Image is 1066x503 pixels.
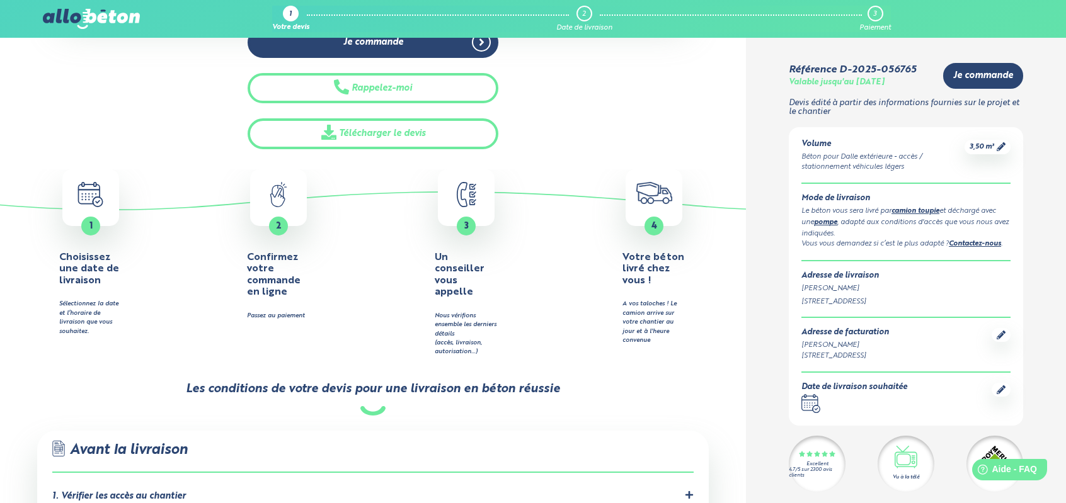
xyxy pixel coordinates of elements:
[43,9,140,29] img: allobéton
[272,24,309,32] div: Votre devis
[375,169,557,357] button: 3 Un conseiller vous appelle Nous vérifions ensemble les derniers détails(accès, livraison, autor...
[943,63,1023,89] a: Je commande
[814,219,837,226] a: pompe
[248,73,498,104] button: Rappelez-moi
[789,78,885,88] div: Valable jusqu'au [DATE]
[464,222,469,230] span: 3
[954,454,1052,489] iframe: Help widget launcher
[247,312,310,320] div: Passez au paiement
[651,222,657,230] span: 4
[247,252,310,298] h4: Confirmez votre commande en ligne
[801,328,889,337] div: Adresse de facturation
[801,140,965,149] div: Volume
[289,11,292,19] div: 1
[789,99,1023,117] p: Devis édité à partir des informations fournies sur le projet et le chantier
[801,239,1011,250] div: Vous vous demandez si c’est le plus adapté ? .
[801,283,1011,294] div: [PERSON_NAME]
[343,37,403,48] span: Je commande
[801,340,889,351] div: [PERSON_NAME]
[248,118,498,149] a: Télécharger le devis
[891,208,939,215] a: camion toupie
[52,441,694,473] div: Avant la livraison
[186,382,560,396] div: Les conditions de votre devis pour une livraison en béton réussie
[801,271,1011,281] div: Adresse de livraison
[801,383,907,392] div: Date de livraison souhaitée
[272,6,309,32] a: 1 Votre devis
[859,6,891,32] a: 3 Paiement
[622,252,685,286] h4: Votre béton livré chez vous !
[801,351,889,361] div: [STREET_ADDRESS]
[248,27,498,58] a: Je commande
[59,300,122,336] div: Sélectionnez la date et l’horaire de livraison que vous souhaitez.
[801,152,965,173] div: Béton pour Dalle extérieure - accès / stationnement véhicules légers
[801,194,1011,203] div: Mode de livraison
[789,467,845,478] div: 4.7/5 sur 2300 avis clients
[873,10,876,18] div: 3
[622,300,685,345] div: A vos taloches ! Le camion arrive sur votre chantier au jour et à l'heure convenue
[893,473,919,481] div: Vu à la télé
[636,182,672,204] img: truck.c7a9816ed8b9b1312949.png
[556,6,612,32] a: 2 Date de livraison
[953,71,1013,81] span: Je commande
[188,169,369,321] a: 2 Confirmez votre commande en ligne Passez au paiement
[949,240,1001,247] a: Contactez-nous
[789,64,916,76] div: Référence D-2025-056765
[801,206,1011,239] div: Le béton vous sera livré par et déchargé avec une , adapté aux conditions d'accès que vous nous a...
[859,24,891,32] div: Paiement
[89,222,93,230] span: 1
[806,461,828,467] div: Excellent
[59,252,122,286] h4: Choisissez une date de livraison
[582,10,586,18] div: 2
[435,252,498,298] h4: Un conseiller vous appelle
[801,297,1011,307] div: [STREET_ADDRESS]
[556,24,612,32] div: Date de livraison
[276,222,282,230] span: 2
[435,312,498,357] div: Nous vérifions ensemble les derniers détails (accès, livraison, autorisation…)
[52,491,186,502] div: 1. Vérifier les accès au chantier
